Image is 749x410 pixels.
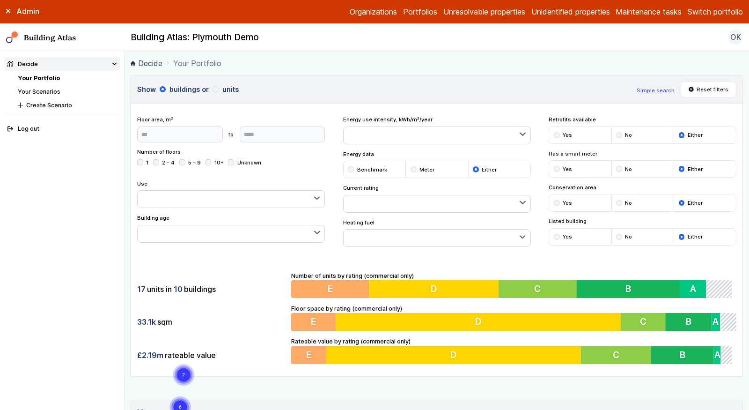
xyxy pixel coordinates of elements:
span: Has a smart meter [549,150,736,157]
span: A [719,349,725,360]
button: A [712,313,720,331]
button: D [370,280,501,298]
div: sqm [137,313,285,331]
a: Unresolvable properties [443,6,525,17]
div: Number of floors [137,148,325,173]
button: B [580,280,684,298]
div: rateable value [137,346,285,364]
h2: Building Atlas: Plymouth Demo [131,31,259,44]
button: E [291,280,370,298]
button: Simple search [637,87,675,94]
div: Use [137,180,325,209]
span: B [683,349,689,360]
button: E [291,313,336,331]
div: Floor area, m² [137,116,325,142]
span: C [616,349,623,360]
div: Energy data [343,150,531,179]
button: Log out [5,122,120,136]
span: 10 [174,284,183,294]
span: D [475,316,482,328]
button: B [655,346,718,364]
div: Number of units by rating (commercial only) [291,271,736,298]
div: Building age [137,214,325,243]
button: A [718,346,725,364]
span: Conservation area [549,184,736,191]
button: C [501,280,580,298]
a: Decide [131,58,162,69]
span: Your Portfolio [173,58,221,69]
button: Create Scenario [15,98,120,112]
a: Organizations [350,6,397,17]
span: 33.1k [137,317,156,327]
span: A [713,316,719,328]
div: units in buildings [137,280,285,298]
span: B [686,316,691,328]
a: Maintenance tasks [616,6,682,17]
button: D [327,346,584,364]
span: D [432,283,439,294]
div: Rateable value by rating (commercial only) [291,337,736,364]
a: Unidentified properties [531,6,610,17]
button: D [336,313,621,331]
span: A [694,283,700,294]
div: Floor space by rating (commercial only) [291,304,736,331]
span: D [452,349,458,360]
summary: Decide [5,57,120,71]
div: Energy use intensity, kWh/m²/year [343,116,531,144]
a: Your Scenarios [18,88,60,95]
span: 17 [137,284,146,294]
a: Portfolios [403,6,437,17]
div: Decide [7,60,38,68]
h3: Show [137,84,631,95]
button: C [584,346,654,364]
button: B [666,313,712,331]
span: E [328,283,333,294]
button: C [621,313,665,331]
span: E [306,349,311,360]
a: Your Portfolio [18,75,60,82]
span: Retrofits available [549,116,736,123]
img: main-0bbd2752.svg [6,31,18,44]
button: Switch portfolio [688,6,743,17]
button: E [291,346,327,364]
button: A [684,280,710,298]
button: Reset filters [681,82,737,97]
span: E [311,316,316,328]
span: C [640,316,646,328]
span: Listed building [549,217,736,225]
button: OK [728,30,743,45]
div: Current rating [343,184,531,213]
div: Heating fuel [343,219,531,247]
span: £2.19m [137,350,163,360]
span: B [629,283,635,294]
span: OK [730,31,741,43]
form: to [137,127,325,142]
span: C [537,283,543,294]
